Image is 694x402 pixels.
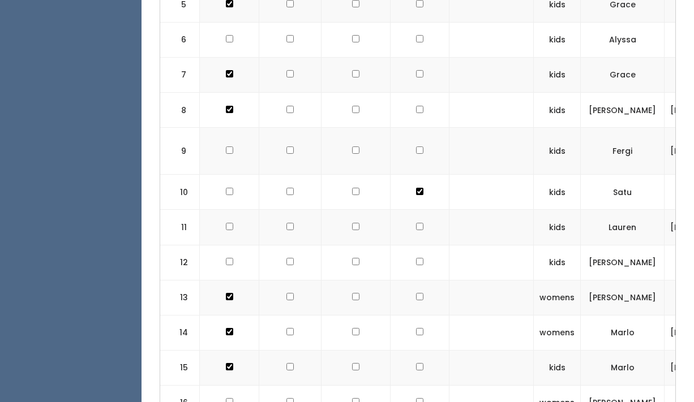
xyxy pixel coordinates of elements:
td: Marlo [581,315,665,350]
td: 9 [160,128,200,175]
td: Grace [581,58,665,93]
td: [PERSON_NAME] [581,245,665,280]
td: 10 [160,175,200,210]
td: [PERSON_NAME] [581,280,665,315]
td: kids [534,128,581,175]
td: 13 [160,280,200,315]
td: Lauren [581,210,665,245]
td: 7 [160,58,200,93]
td: kids [534,23,581,58]
td: kids [534,351,581,386]
td: Alyssa [581,23,665,58]
td: 15 [160,351,200,386]
td: kids [534,93,581,128]
td: womens [534,315,581,350]
td: kids [534,210,581,245]
td: Satu [581,175,665,210]
td: 12 [160,245,200,280]
td: 8 [160,93,200,128]
td: Fergi [581,128,665,175]
td: 6 [160,23,200,58]
td: womens [534,280,581,315]
td: kids [534,58,581,93]
td: [PERSON_NAME] [581,93,665,128]
td: kids [534,245,581,280]
td: Marlo [581,351,665,386]
td: 14 [160,315,200,350]
td: 11 [160,210,200,245]
td: kids [534,175,581,210]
